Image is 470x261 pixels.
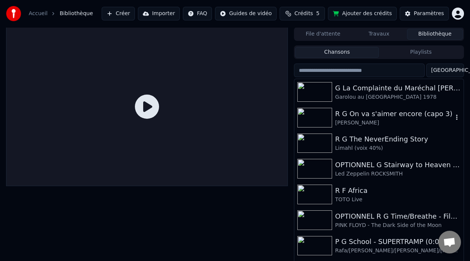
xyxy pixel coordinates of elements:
button: Playlists [379,47,463,58]
button: Crédits5 [280,7,325,20]
a: Ouvrir le chat [438,231,461,253]
div: Limahl (voix 40%) [335,144,461,152]
button: Créer [102,7,135,20]
button: Importer [138,7,180,20]
div: Rafa/[PERSON_NAME]/[PERSON_NAME]/[PERSON_NAME] Live [GEOGRAPHIC_DATA] voix 30% [335,247,461,255]
div: Garolou au [GEOGRAPHIC_DATA] 1978 [335,93,461,101]
button: Bibliothèque [407,29,463,40]
button: Chansons [295,47,379,58]
span: Bibliothèque [60,10,93,17]
div: OPTIONNEL G Stairway to Heaven part 3 (2:23 - 5:44) -8% [335,160,461,170]
span: 5 [316,10,320,17]
button: Guides de vidéo [215,7,277,20]
div: P G School - SUPERTRAMP (0:07 -5%) [335,236,461,247]
div: Paramètres [414,10,444,17]
div: R G On va s'aimer encore (capo 3) [335,109,453,119]
div: [PERSON_NAME] [335,119,453,127]
button: FAQ [183,7,212,20]
button: Travaux [351,29,407,40]
div: G La Complainte du Maréchal [PERSON_NAME] [335,83,461,93]
a: Accueil [29,10,48,17]
span: Crédits [294,10,313,17]
div: OPTIONNEL R G Time/Breathe - Film LÀ-HAUT (UP Pixar Disney) 0:21 - [PERSON_NAME] & [PERSON_NAME] ... [335,211,461,222]
button: Ajouter des crédits [328,7,397,20]
button: File d'attente [295,29,351,40]
div: TOTO Live [335,196,461,204]
div: Led Zeppelin ROCKSMITH [335,170,461,178]
div: PINK FLOYD - The Dark Side of the Moon [335,222,461,229]
img: youka [6,6,21,21]
div: R F Africa [335,185,461,196]
button: Paramètres [400,7,449,20]
div: R G The NeverEnding Story [335,134,461,144]
nav: breadcrumb [29,10,93,17]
